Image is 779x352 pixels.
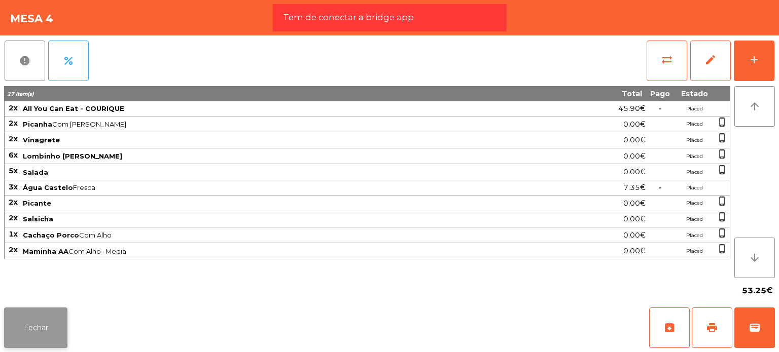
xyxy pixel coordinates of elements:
span: 27 item(s) [7,91,34,97]
span: edit [704,54,717,66]
td: Placed [674,148,715,165]
td: Placed [674,164,715,180]
span: Com [PERSON_NAME] [23,120,513,128]
button: print [692,307,732,348]
span: Salada [23,168,48,176]
span: 1x [9,229,18,239]
span: - [659,183,662,192]
span: 0.00€ [623,197,646,210]
span: Com Alho [23,231,513,239]
span: Salsicha [23,215,53,223]
span: report [19,55,31,67]
div: add [748,54,760,66]
span: Lombinho [PERSON_NAME] [23,152,122,160]
span: All You Can Eat - COURIQUE [23,104,124,112]
span: 2x [9,213,18,222]
span: 2x [9,103,18,112]
span: Cachaço Porco [23,231,79,239]
th: Estado [674,86,715,101]
td: Placed [674,227,715,244]
td: Placed [674,195,715,212]
span: Tem de conectar a bridge app [283,11,414,24]
button: report [5,41,45,81]
span: Vinagrete [23,136,60,144]
i: arrow_upward [749,100,761,112]
span: 2x [9,134,18,143]
span: phone_iphone [717,212,727,222]
span: phone_iphone [717,196,727,206]
td: Placed [674,211,715,227]
span: 2x [9,245,18,254]
span: 6x [9,150,18,160]
button: Fechar [4,307,67,348]
span: print [706,322,718,334]
span: Picanha [23,120,52,128]
span: archive [663,322,676,334]
span: phone_iphone [717,133,727,143]
span: 0.00€ [623,165,646,179]
button: add [734,41,774,81]
i: arrow_downward [749,252,761,264]
span: phone_iphone [717,244,727,254]
td: Placed [674,132,715,148]
span: 5x [9,166,18,175]
button: arrow_downward [734,238,775,278]
span: Água Castelo [23,183,73,191]
span: percent [62,55,75,67]
span: Picante [23,199,51,207]
span: 3x [9,182,18,191]
span: wallet [749,322,761,334]
td: Placed [674,180,715,195]
span: - [659,104,662,113]
span: phone_iphone [717,117,727,127]
span: 2x [9,198,18,207]
span: 7.35€ [623,181,646,194]
span: Fresca [23,183,513,191]
button: arrow_upward [734,86,775,127]
button: sync_alt [647,41,687,81]
span: phone_iphone [717,149,727,159]
span: Com Alho · Media [23,247,513,255]
span: Maminha AA [23,247,68,255]
span: 0.00€ [623,244,646,258]
span: 0.00€ [623,228,646,242]
span: 0.00€ [623,149,646,163]
span: 0.00€ [623,133,646,147]
span: 0.00€ [623,212,646,226]
button: archive [649,307,690,348]
td: Placed [674,243,715,259]
span: 53.25€ [742,283,773,298]
button: wallet [734,307,775,348]
th: Pago [646,86,674,101]
span: 45.90€ [618,102,646,115]
span: 0.00€ [623,118,646,131]
td: Placed [674,101,715,116]
td: Placed [674,116,715,133]
span: phone_iphone [717,165,727,175]
th: Total [514,86,646,101]
span: 2x [9,119,18,128]
span: phone_iphone [717,228,727,238]
span: sync_alt [661,54,673,66]
button: edit [690,41,731,81]
button: percent [48,41,89,81]
h4: Mesa 4 [10,11,53,26]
